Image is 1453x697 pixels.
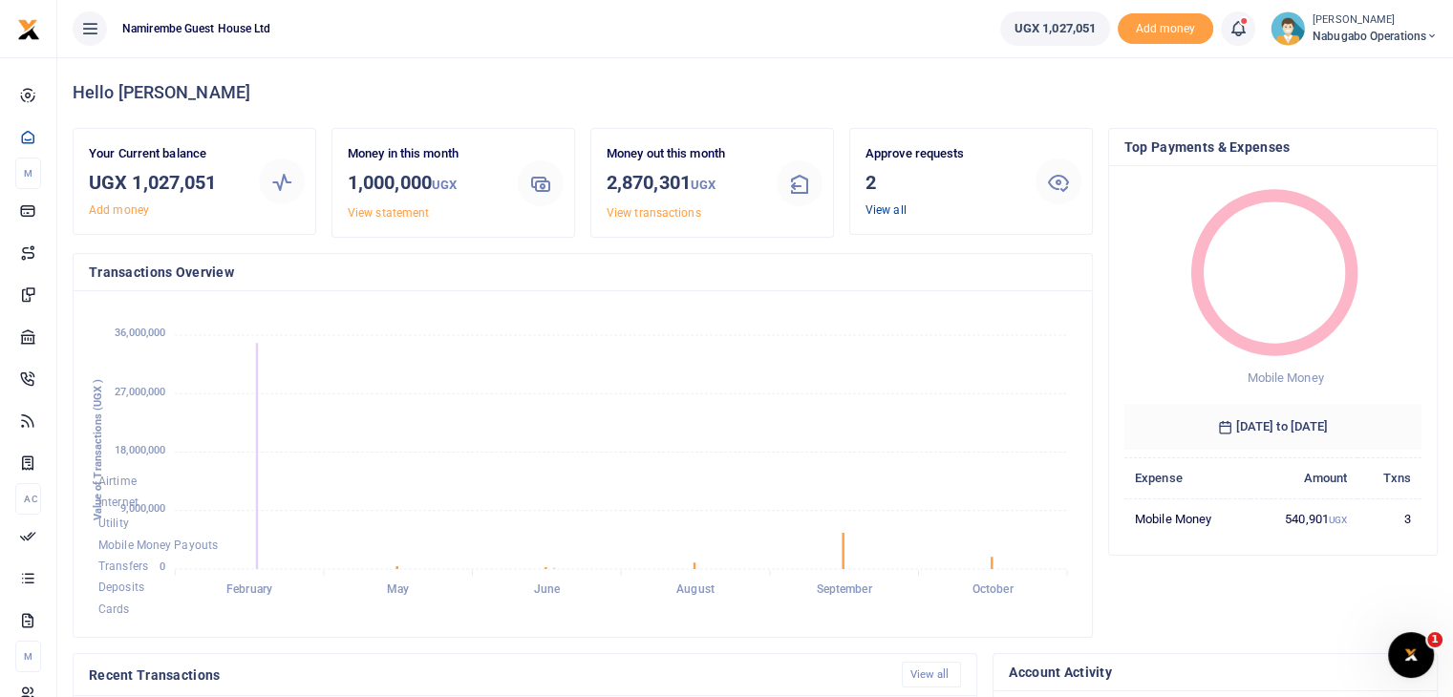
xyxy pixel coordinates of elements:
th: Expense [1124,457,1250,498]
span: Deposits [98,581,144,595]
a: profile-user [PERSON_NAME] Nabugabo operations [1271,11,1438,46]
tspan: October [972,582,1015,596]
tspan: 27,000,000 [115,386,165,398]
small: UGX [432,178,457,192]
a: View transactions [607,206,701,220]
h3: 2 [865,168,1020,197]
tspan: 18,000,000 [115,444,165,456]
li: Toup your wallet [1118,13,1213,45]
th: Txns [1357,457,1421,498]
h3: UGX 1,027,051 [89,168,244,197]
tspan: August [676,582,715,596]
span: Utility [98,517,129,531]
tspan: 0 [160,561,165,574]
h3: 1,000,000 [348,168,502,200]
img: profile-user [1271,11,1305,46]
small: [PERSON_NAME] [1313,12,1438,29]
a: logo-small logo-large logo-large [17,21,40,35]
span: Nabugabo operations [1313,28,1438,45]
span: Transfers [98,560,148,573]
h4: Account Activity [1009,662,1421,683]
h3: 2,870,301 [607,168,761,200]
span: Mobile Money [1247,370,1323,385]
text: Value of Transactions (UGX ) [92,379,104,521]
a: Add money [89,203,149,217]
span: Airtime [98,475,137,488]
span: Add money [1118,13,1213,45]
li: Wallet ballance [993,11,1118,46]
a: View all [865,203,907,217]
li: Ac [15,483,41,515]
h4: Recent Transactions [89,665,887,686]
td: Mobile Money [1124,498,1250,539]
h6: [DATE] to [DATE] [1124,404,1421,450]
span: UGX 1,027,051 [1015,19,1096,38]
h4: Top Payments & Expenses [1124,137,1421,158]
p: Approve requests [865,144,1020,164]
li: M [15,641,41,672]
a: View all [902,662,962,687]
span: Internet [98,496,139,509]
span: Cards [98,602,130,616]
span: 1 [1427,632,1442,647]
p: Money out this month [607,144,761,164]
tspan: September [817,582,873,596]
h4: Hello [PERSON_NAME] [73,82,1438,103]
a: View statement [348,206,429,220]
tspan: February [226,582,272,596]
a: UGX 1,027,051 [1000,11,1110,46]
span: Namirembe Guest House Ltd [115,20,279,37]
h4: Transactions Overview [89,262,1077,283]
small: UGX [1329,515,1347,525]
td: 3 [1357,498,1421,539]
td: 540,901 [1250,498,1358,539]
tspan: 9,000,000 [120,502,165,515]
img: logo-small [17,18,40,41]
iframe: Intercom live chat [1388,632,1434,678]
a: Add money [1118,20,1213,34]
tspan: 36,000,000 [115,327,165,340]
span: Mobile Money Payouts [98,539,218,552]
tspan: June [534,582,561,596]
tspan: May [387,582,409,596]
p: Your Current balance [89,144,244,164]
li: M [15,158,41,189]
small: UGX [691,178,716,192]
th: Amount [1250,457,1358,498]
p: Money in this month [348,144,502,164]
